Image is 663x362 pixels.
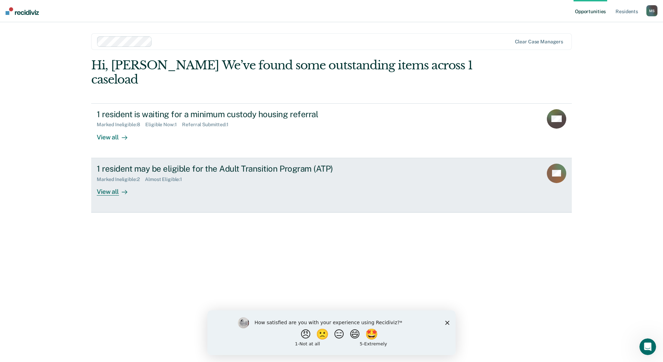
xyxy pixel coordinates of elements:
iframe: Intercom live chat [639,338,656,355]
div: 1 resident may be eligible for the Adult Transition Program (ATP) [97,164,340,174]
img: Recidiviz [6,7,39,15]
div: Referral Submitted : 1 [182,122,234,128]
div: Almost Eligible : 1 [145,176,188,182]
button: MS [646,5,657,16]
div: 1 resident is waiting for a minimum custody housing referral [97,109,340,119]
div: Clear case managers [515,39,563,45]
div: Marked Ineligible : 2 [97,176,145,182]
iframe: Survey by Kim from Recidiviz [207,310,456,355]
div: View all [97,128,136,141]
div: Eligible Now : 1 [145,122,182,128]
div: Marked Ineligible : 8 [97,122,145,128]
a: 1 resident is waiting for a minimum custody housing referralMarked Ineligible:8Eligible Now:1Refe... [91,103,572,158]
a: 1 resident may be eligible for the Adult Transition Program (ATP)Marked Ineligible:2Almost Eligib... [91,158,572,213]
div: M S [646,5,657,16]
div: Hi, [PERSON_NAME] We’ve found some outstanding items across 1 caseload [91,58,476,87]
div: View all [97,182,136,196]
